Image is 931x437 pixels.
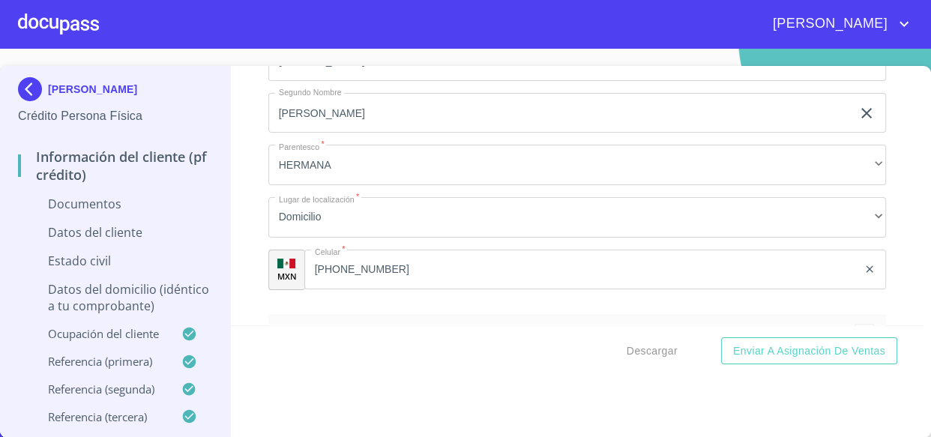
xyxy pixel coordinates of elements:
div: Domicilio [268,197,887,238]
img: Docupass spot blue [18,77,48,101]
p: Referencia (tercera) [18,409,181,424]
button: account of current user [762,12,913,36]
div: HERMANA [268,145,887,185]
p: MXN [277,271,297,282]
p: [PERSON_NAME] [48,83,137,95]
p: Estado Civil [18,253,212,269]
p: Datos del cliente [18,224,212,241]
button: Enviar a Asignación de Ventas [721,337,897,365]
span: Enviar a Asignación de Ventas [733,342,885,361]
span: Descargar [627,342,678,361]
p: Referencia (primera) [18,354,181,369]
button: clear input [858,104,876,122]
p: Crédito Persona Física [18,107,212,125]
img: R93DlvwvvjP9fbrDwZeCRYBHk45OWMq+AAOlFVsxT89f82nwPLnD58IP7+ANJEaWYhP0Tx8kkA0WlQMPQsAAgwAOmBj20AXj6... [277,259,295,269]
p: Datos del domicilio (idéntico a tu comprobante) [18,281,212,314]
p: Ocupación del Cliente [18,326,181,341]
p: Referencia (segunda) [18,382,181,397]
div: [PERSON_NAME] [18,77,212,107]
button: Descargar [621,337,684,365]
p: Documentos [18,196,212,212]
span: [PERSON_NAME] [762,12,895,36]
p: Información del cliente (PF crédito) [18,148,212,184]
button: clear input [864,263,876,275]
